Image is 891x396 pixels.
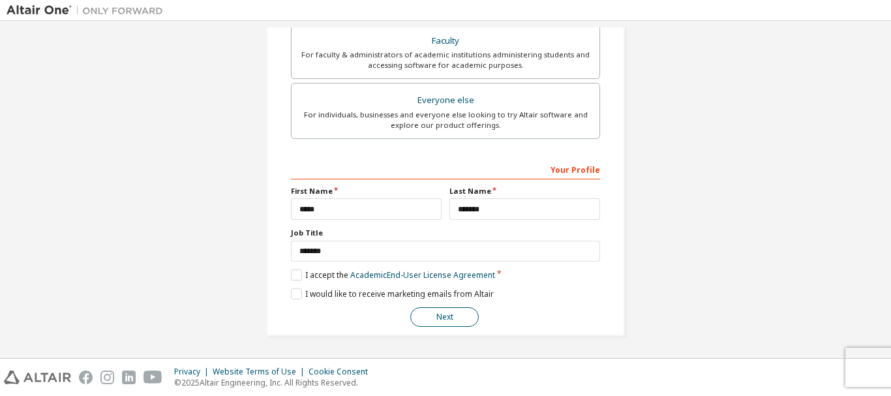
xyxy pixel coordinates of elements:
div: Cookie Consent [309,367,376,377]
label: I accept the [291,269,495,281]
div: Website Terms of Use [213,367,309,377]
label: Last Name [449,186,600,196]
img: youtube.svg [143,371,162,384]
div: For individuals, businesses and everyone else looking to try Altair software and explore our prod... [299,110,592,130]
label: I would like to receive marketing emails from Altair [291,288,494,299]
img: Altair One [7,4,170,17]
div: Faculty [299,32,592,50]
button: Next [410,307,479,327]
label: First Name [291,186,442,196]
label: Job Title [291,228,600,238]
img: instagram.svg [100,371,114,384]
a: Academic End-User License Agreement [350,269,495,281]
div: Everyone else [299,91,592,110]
div: For faculty & administrators of academic institutions administering students and accessing softwa... [299,50,592,70]
div: Privacy [174,367,213,377]
img: facebook.svg [79,371,93,384]
img: linkedin.svg [122,371,136,384]
p: © 2025 Altair Engineering, Inc. All Rights Reserved. [174,377,376,388]
img: altair_logo.svg [4,371,71,384]
div: Your Profile [291,159,600,179]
